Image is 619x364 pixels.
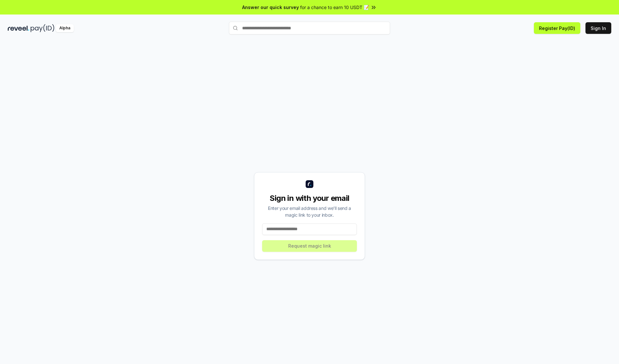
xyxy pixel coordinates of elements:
span: for a chance to earn 10 USDT 📝 [300,4,369,11]
div: Alpha [56,24,74,32]
img: logo_small [306,180,313,188]
img: reveel_dark [8,24,29,32]
div: Sign in with your email [262,193,357,203]
span: Answer our quick survey [242,4,299,11]
button: Sign In [585,22,611,34]
button: Register Pay(ID) [534,22,580,34]
img: pay_id [31,24,54,32]
div: Enter your email address and we’ll send a magic link to your inbox. [262,205,357,218]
